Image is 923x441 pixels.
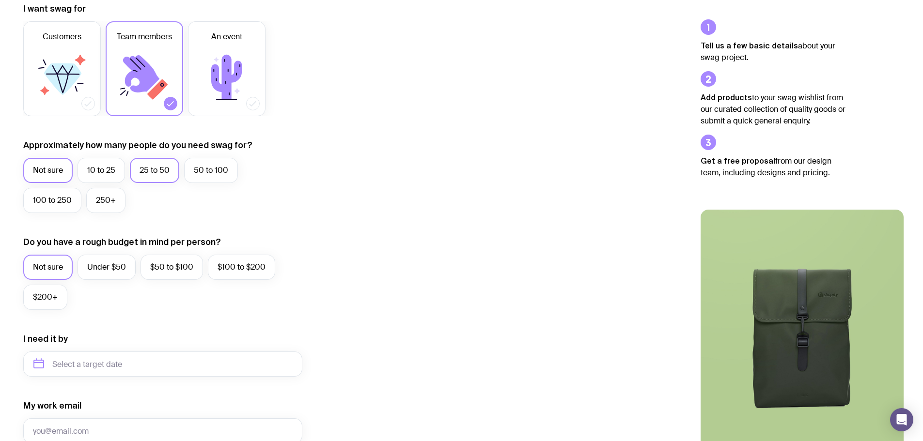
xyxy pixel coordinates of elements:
span: Team members [117,31,172,43]
label: Not sure [23,255,73,280]
p: to your swag wishlist from our curated collection of quality goods or submit a quick general enqu... [701,91,846,127]
label: $50 to $100 [141,255,203,280]
input: Select a target date [23,351,302,377]
label: 250+ [86,188,125,213]
label: I want swag for [23,3,86,15]
label: 50 to 100 [184,158,238,183]
label: I need it by [23,333,68,345]
strong: Tell us a few basic details [701,41,798,50]
strong: Get a free proposal [701,156,775,165]
label: 10 to 25 [78,158,125,183]
div: Open Intercom Messenger [890,408,913,431]
p: about your swag project. [701,40,846,63]
label: My work email [23,400,81,411]
p: from our design team, including designs and pricing. [701,155,846,179]
label: Under $50 [78,255,136,280]
span: An event [211,31,242,43]
label: Approximately how many people do you need swag for? [23,139,252,151]
label: Do you have a rough budget in mind per person? [23,236,221,248]
label: 25 to 50 [130,158,179,183]
span: Customers [43,31,81,43]
label: Not sure [23,158,73,183]
label: $200+ [23,285,67,310]
strong: Add products [701,93,752,102]
label: 100 to 250 [23,188,81,213]
label: $100 to $200 [208,255,275,280]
